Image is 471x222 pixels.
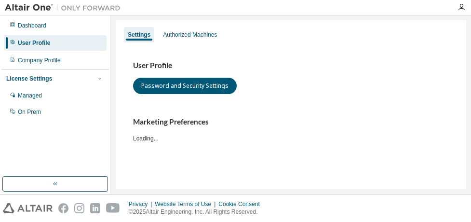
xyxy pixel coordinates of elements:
[5,3,125,13] img: Altair One
[18,56,61,64] div: Company Profile
[133,117,449,142] div: Loading...
[58,203,68,213] img: facebook.svg
[18,39,50,47] div: User Profile
[18,92,42,99] div: Managed
[18,108,41,116] div: On Prem
[128,31,150,39] div: Settings
[155,200,218,208] div: Website Terms of Use
[90,203,100,213] img: linkedin.svg
[106,203,120,213] img: youtube.svg
[3,203,53,213] img: altair_logo.svg
[163,31,217,39] div: Authorized Machines
[133,78,237,94] button: Password and Security Settings
[18,22,46,29] div: Dashboard
[133,61,449,70] h3: User Profile
[6,75,52,83] div: License Settings
[129,208,266,216] p: © 2025 Altair Engineering, Inc. All Rights Reserved.
[218,200,265,208] div: Cookie Consent
[74,203,84,213] img: instagram.svg
[129,200,155,208] div: Privacy
[133,117,449,127] h3: Marketing Preferences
